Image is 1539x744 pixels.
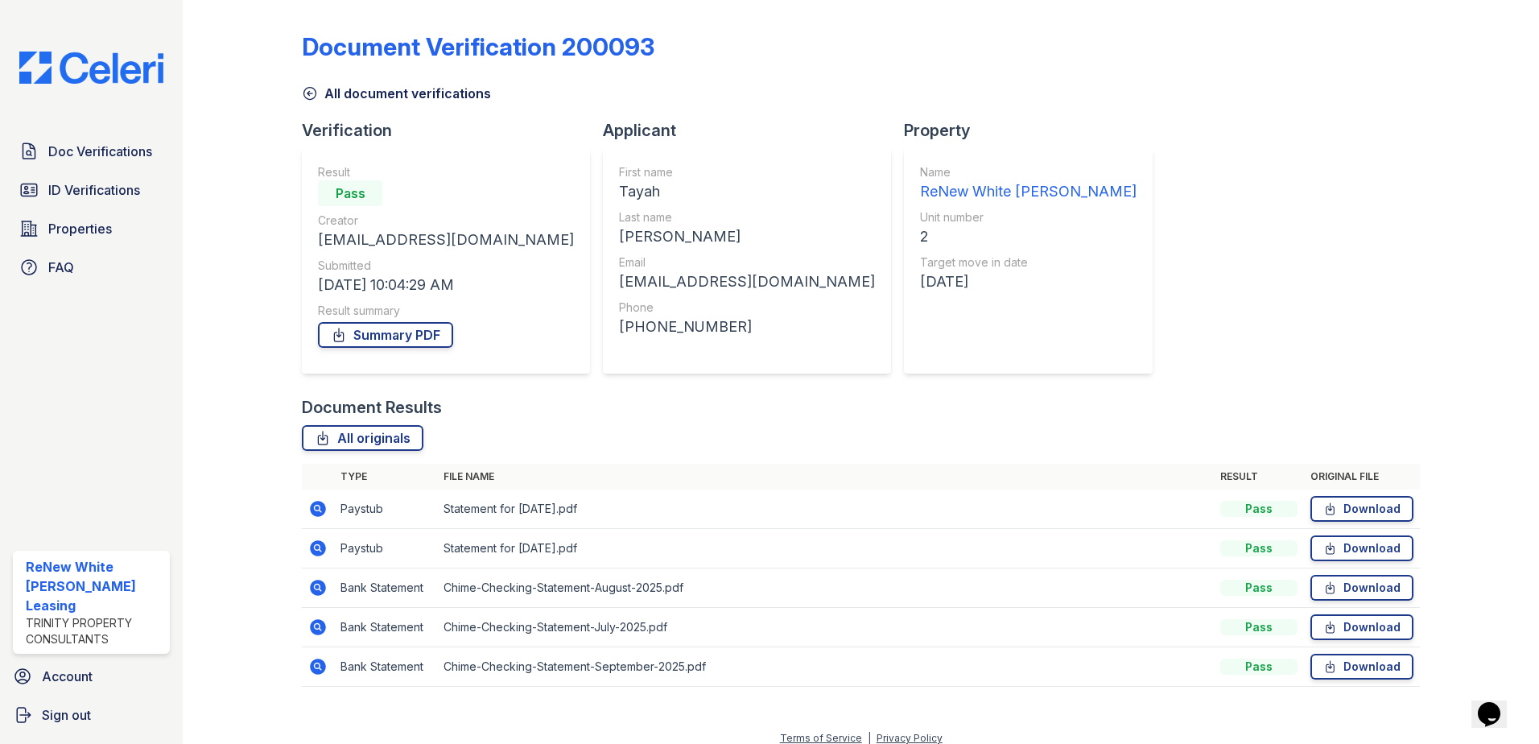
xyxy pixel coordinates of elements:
[6,52,176,84] img: CE_Logo_Blue-a8612792a0a2168367f1c8372b55b34899dd931a85d93a1a3d3e32e68fde9ad4.png
[302,396,442,419] div: Document Results
[1220,540,1298,556] div: Pass
[48,180,140,200] span: ID Verifications
[318,229,574,251] div: [EMAIL_ADDRESS][DOMAIN_NAME]
[437,647,1214,687] td: Chime-Checking-Statement-September-2025.pdf
[26,615,163,647] div: Trinity Property Consultants
[334,490,437,529] td: Paystub
[334,647,437,687] td: Bank Statement
[437,568,1214,608] td: Chime-Checking-Statement-August-2025.pdf
[619,316,875,338] div: [PHONE_NUMBER]
[877,732,943,744] a: Privacy Policy
[619,300,875,316] div: Phone
[48,258,74,277] span: FAQ
[1471,680,1523,728] iframe: chat widget
[1214,464,1304,490] th: Result
[619,254,875,271] div: Email
[920,271,1137,293] div: [DATE]
[920,254,1137,271] div: Target move in date
[26,557,163,615] div: ReNew White [PERSON_NAME] Leasing
[42,667,93,686] span: Account
[437,608,1214,647] td: Chime-Checking-Statement-July-2025.pdf
[6,660,176,692] a: Account
[318,274,574,296] div: [DATE] 10:04:29 AM
[920,164,1137,180] div: Name
[437,490,1214,529] td: Statement for [DATE].pdf
[13,174,170,206] a: ID Verifications
[1304,464,1420,490] th: Original file
[13,213,170,245] a: Properties
[1310,654,1413,680] a: Download
[302,425,423,451] a: All originals
[603,119,904,142] div: Applicant
[1220,580,1298,596] div: Pass
[42,705,91,725] span: Sign out
[920,225,1137,248] div: 2
[619,209,875,225] div: Last name
[619,225,875,248] div: [PERSON_NAME]
[920,209,1137,225] div: Unit number
[334,464,437,490] th: Type
[318,322,453,348] a: Summary PDF
[1310,496,1413,522] a: Download
[302,119,603,142] div: Verification
[13,135,170,167] a: Doc Verifications
[920,180,1137,203] div: ReNew White [PERSON_NAME]
[318,164,574,180] div: Result
[1310,535,1413,561] a: Download
[920,164,1137,203] a: Name ReNew White [PERSON_NAME]
[904,119,1166,142] div: Property
[334,568,437,608] td: Bank Statement
[318,180,382,206] div: Pass
[619,180,875,203] div: Tayah
[318,213,574,229] div: Creator
[318,303,574,319] div: Result summary
[619,271,875,293] div: [EMAIL_ADDRESS][DOMAIN_NAME]
[13,251,170,283] a: FAQ
[302,84,491,103] a: All document verifications
[1310,575,1413,601] a: Download
[619,164,875,180] div: First name
[48,219,112,238] span: Properties
[868,732,871,744] div: |
[48,142,152,161] span: Doc Verifications
[302,32,654,61] div: Document Verification 200093
[437,529,1214,568] td: Statement for [DATE].pdf
[1220,501,1298,517] div: Pass
[780,732,862,744] a: Terms of Service
[1220,619,1298,635] div: Pass
[6,699,176,731] a: Sign out
[334,608,437,647] td: Bank Statement
[1310,614,1413,640] a: Download
[437,464,1214,490] th: File name
[1220,659,1298,675] div: Pass
[334,529,437,568] td: Paystub
[318,258,574,274] div: Submitted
